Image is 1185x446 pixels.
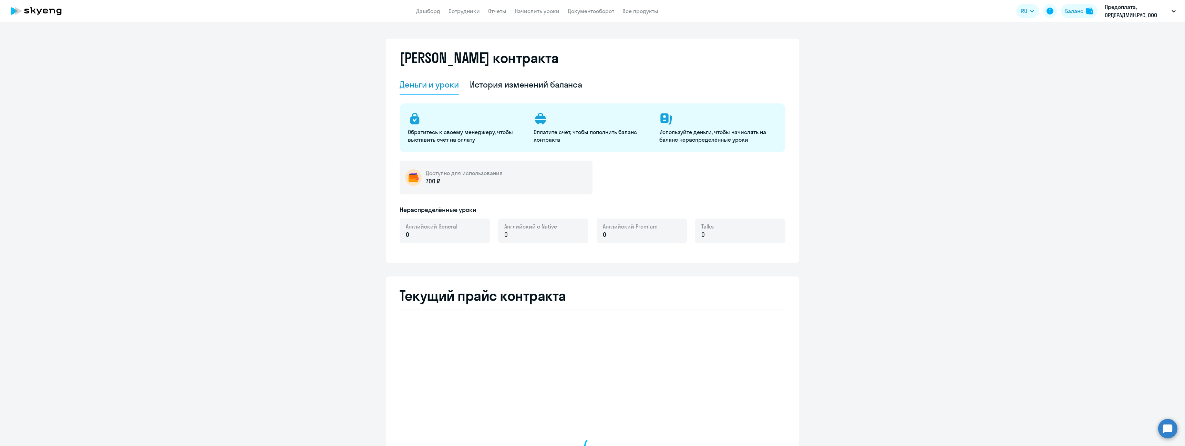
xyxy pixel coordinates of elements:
div: Деньги и уроки [400,79,459,90]
button: RU [1016,4,1039,18]
a: Документооборот [568,8,614,14]
a: Сотрудники [449,8,480,14]
span: 0 [406,230,409,239]
span: 0 [701,230,705,239]
p: Оплатите счёт, чтобы пополнить баланс контракта [534,128,651,143]
img: balance [1086,8,1093,14]
span: Английский Premium [603,223,658,230]
a: Отчеты [488,8,506,14]
h5: Доступно для использования [426,169,503,177]
h2: Текущий прайс контракта [400,287,785,304]
h2: [PERSON_NAME] контракта [400,50,559,66]
span: 0 [504,230,508,239]
img: wallet-circle.png [405,169,422,186]
a: Все продукты [622,8,658,14]
div: История изменений баланса [470,79,583,90]
a: Дашборд [416,8,440,14]
p: 700 ₽ [426,177,443,186]
span: Английский с Native [504,223,557,230]
a: Начислить уроки [515,8,559,14]
span: Английский General [406,223,457,230]
p: Используйте деньги, чтобы начислять на баланс нераспределённые уроки [659,128,777,143]
span: Talks [701,223,714,230]
button: Балансbalance [1061,4,1097,18]
button: Предоплата, ОРДЕРАДМИН.РУС, ООО [1101,3,1179,19]
div: Баланс [1065,7,1083,15]
span: 0 [603,230,606,239]
p: Предоплата, ОРДЕРАДМИН.РУС, ООО [1105,3,1169,19]
span: RU [1021,7,1027,15]
h5: Нераспределённые уроки [400,205,476,214]
p: Обратитесь к своему менеджеру, чтобы выставить счёт на оплату [408,128,525,143]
